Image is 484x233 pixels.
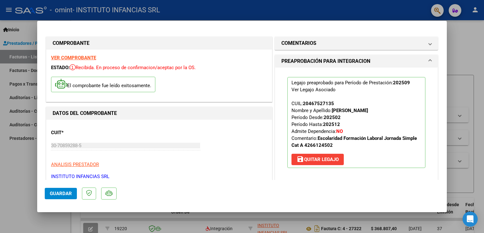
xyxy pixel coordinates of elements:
[275,68,438,182] div: PREAPROBACIÓN PARA INTEGRACION
[287,77,425,168] p: Legajo preaprobado para Período de Prestación:
[291,135,417,148] span: Comentario:
[51,65,70,70] span: ESTADO:
[51,55,96,61] a: VER COMPROBANTE
[50,191,72,196] span: Guardar
[323,122,340,127] strong: 202512
[297,155,304,163] mat-icon: save
[275,37,438,50] mat-expansion-panel-header: COMENTARIOS
[51,129,116,136] p: CUIT
[297,157,339,162] span: Quitar Legajo
[281,39,316,47] h1: COMENTARIOS
[45,188,77,199] button: Guardar
[291,154,344,165] button: Quitar Legajo
[291,135,417,148] strong: Escolaridad Formación Laboral Jornada Simple Cat A 4266124502
[53,110,117,116] strong: DATOS DEL COMPROBANTE
[51,77,155,92] p: El comprobante fue leído exitosamente.
[53,40,89,46] strong: COMPROBANTE
[393,80,410,86] strong: 202509
[324,115,341,120] strong: 202502
[51,173,267,180] p: INSTITUTO INFANCIAS SRL
[463,212,478,227] div: Open Intercom Messenger
[291,86,336,93] div: Ver Legajo Asociado
[291,101,417,148] span: CUIL: Nombre y Apellido: Período Desde: Período Hasta: Admite Dependencia:
[303,100,334,107] div: 20467527135
[336,128,343,134] strong: NO
[51,162,99,167] span: ANALISIS PRESTADOR
[281,57,370,65] h1: PREAPROBACIÓN PARA INTEGRACION
[332,108,368,113] strong: [PERSON_NAME]
[70,65,196,70] span: Recibida. En proceso de confirmacion/aceptac por la OS.
[275,55,438,68] mat-expansion-panel-header: PREAPROBACIÓN PARA INTEGRACION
